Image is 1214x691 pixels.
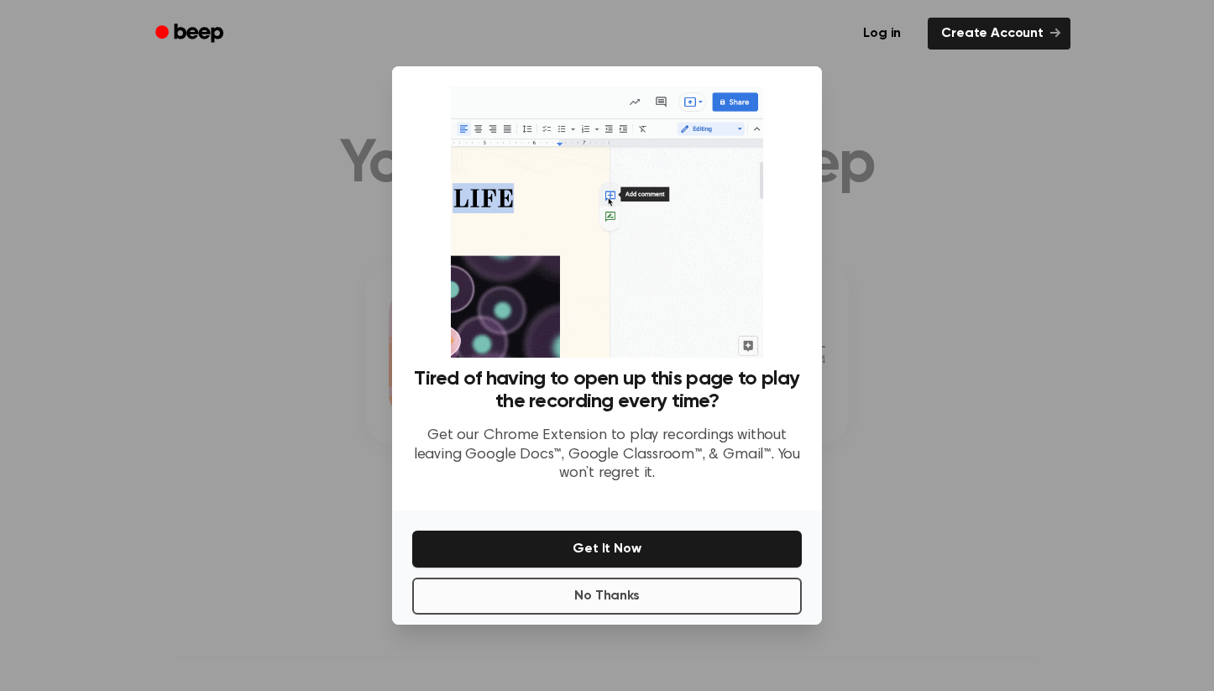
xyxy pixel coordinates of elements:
button: No Thanks [412,578,802,615]
p: Get our Chrome Extension to play recordings without leaving Google Docs™, Google Classroom™, & Gm... [412,427,802,484]
a: Log in [846,14,918,53]
h3: Tired of having to open up this page to play the recording every time? [412,368,802,413]
img: Beep extension in action [451,86,762,358]
button: Get It Now [412,531,802,568]
a: Create Account [928,18,1070,50]
a: Beep [144,18,238,50]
